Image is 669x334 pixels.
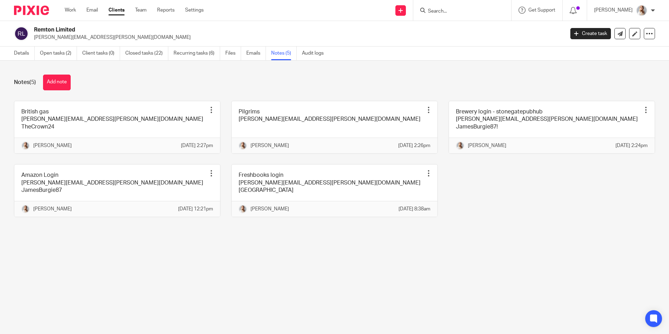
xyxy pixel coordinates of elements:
img: IMG_9968.jpg [239,141,247,150]
img: IMG_9968.jpg [21,141,30,150]
a: Reports [157,7,175,14]
p: [DATE] 12:21pm [178,206,213,213]
img: IMG_9968.jpg [636,5,647,16]
a: Settings [185,7,204,14]
a: Emails [246,47,266,60]
a: Email [86,7,98,14]
h2: Remton Limited [34,26,455,34]
img: Pixie [14,6,49,15]
a: Recurring tasks (6) [174,47,220,60]
a: Team [135,7,147,14]
p: [DATE] 2:24pm [615,142,648,149]
h1: Notes [14,79,36,86]
p: [PERSON_NAME] [33,206,72,213]
a: Create task [570,28,611,39]
p: [PERSON_NAME] [468,142,506,149]
button: Add note [43,75,71,90]
a: Closed tasks (22) [125,47,168,60]
p: [PERSON_NAME][EMAIL_ADDRESS][PERSON_NAME][DOMAIN_NAME] [34,34,560,41]
p: [PERSON_NAME] [251,142,289,149]
p: [PERSON_NAME] [33,142,72,149]
a: Files [225,47,241,60]
img: IMG_9968.jpg [239,205,247,213]
span: Get Support [528,8,555,13]
p: [DATE] 8:38am [399,206,430,213]
img: svg%3E [14,26,29,41]
a: Clients [108,7,125,14]
p: [PERSON_NAME] [594,7,633,14]
p: [DATE] 2:27pm [181,142,213,149]
span: (5) [29,79,36,85]
a: Notes (5) [271,47,297,60]
a: Audit logs [302,47,329,60]
img: IMG_9968.jpg [21,205,30,213]
a: Work [65,7,76,14]
a: Client tasks (0) [82,47,120,60]
input: Search [427,8,490,15]
img: IMG_9968.jpg [456,141,464,150]
a: Open tasks (2) [40,47,77,60]
p: [DATE] 2:26pm [398,142,430,149]
a: Details [14,47,35,60]
p: [PERSON_NAME] [251,206,289,213]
